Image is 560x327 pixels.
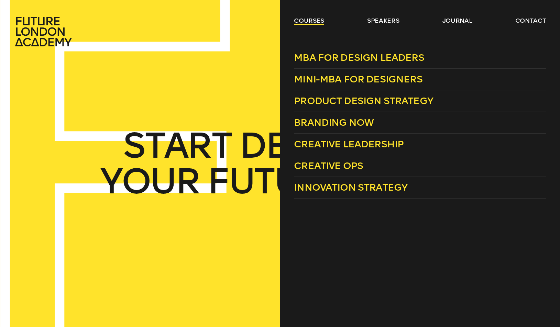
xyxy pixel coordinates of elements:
a: MBA for Design Leaders [294,47,546,69]
a: journal [442,16,472,25]
span: Mini-MBA for Designers [294,74,422,85]
a: Creative Ops [294,155,546,177]
span: MBA for Design Leaders [294,52,424,63]
a: Creative Leadership [294,134,546,155]
a: Mini-MBA for Designers [294,69,546,90]
a: speakers [367,16,399,25]
span: Creative Ops [294,160,363,171]
a: Innovation Strategy [294,177,546,199]
span: Branding Now [294,117,374,128]
span: Product Design Strategy [294,95,433,106]
span: Innovation Strategy [294,182,407,193]
span: Creative Leadership [294,138,404,150]
a: Product Design Strategy [294,90,546,112]
a: courses [294,16,324,25]
a: Branding Now [294,112,546,134]
a: contact [515,16,546,25]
